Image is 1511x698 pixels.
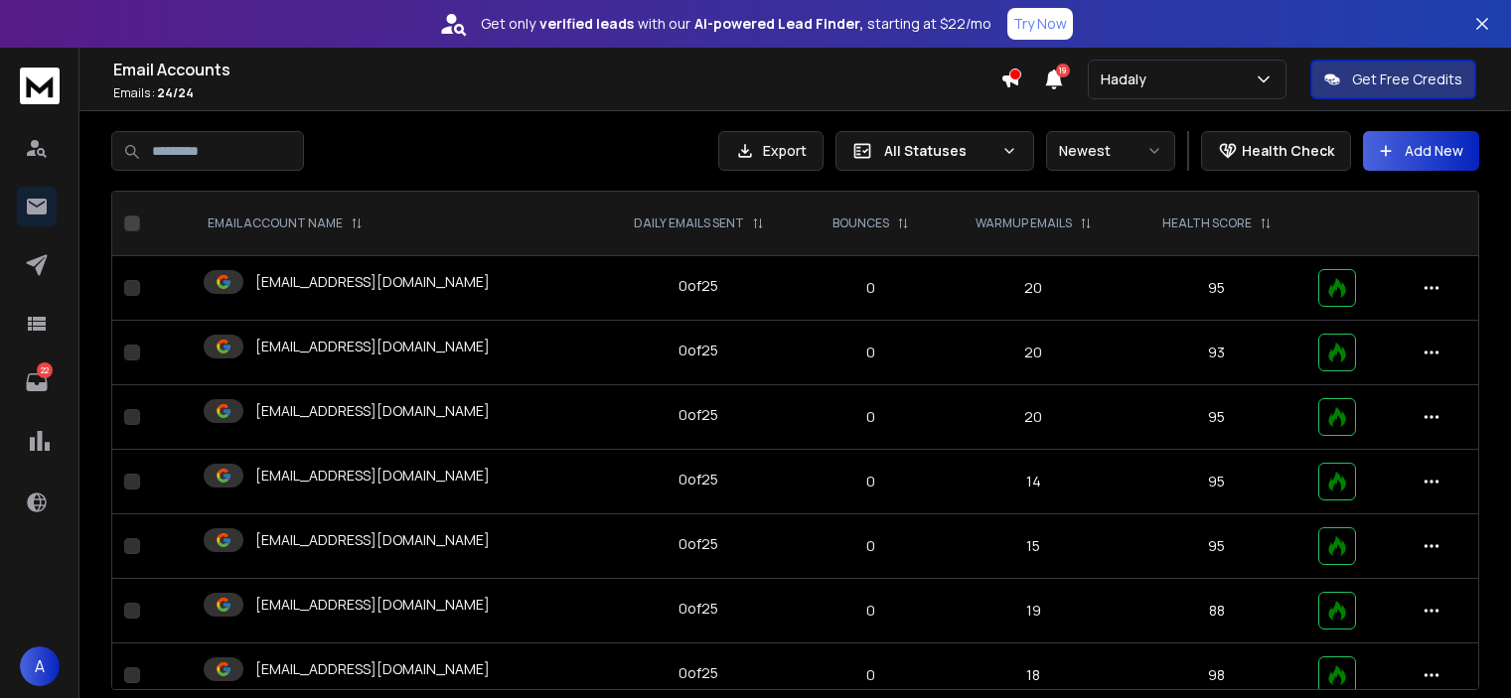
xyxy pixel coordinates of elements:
[255,337,490,356] p: [EMAIL_ADDRESS][DOMAIN_NAME]
[255,595,490,615] p: [EMAIL_ADDRESS][DOMAIN_NAME]
[20,68,60,104] img: logo
[939,514,1127,579] td: 15
[679,405,718,425] div: 0 of 25
[113,85,1000,101] p: Emails :
[679,663,718,683] div: 0 of 25
[634,215,744,231] p: DAILY EMAILS SENT
[157,84,194,101] span: 24 / 24
[814,343,928,362] p: 0
[1162,215,1252,231] p: HEALTH SCORE
[679,276,718,296] div: 0 of 25
[1363,131,1479,171] button: Add New
[1128,579,1306,643] td: 88
[20,646,60,686] button: A
[884,141,993,161] p: All Statuses
[255,272,490,292] p: [EMAIL_ADDRESS][DOMAIN_NAME]
[255,659,490,679] p: [EMAIL_ADDRESS][DOMAIN_NAME]
[208,215,363,231] div: EMAIL ACCOUNT NAME
[679,599,718,619] div: 0 of 25
[939,579,1127,643] td: 19
[1352,70,1462,89] p: Get Free Credits
[939,450,1127,514] td: 14
[694,14,863,34] strong: AI-powered Lead Finder,
[1007,8,1073,40] button: Try Now
[1128,450,1306,514] td: 95
[814,472,928,491] p: 0
[939,256,1127,321] td: 20
[939,385,1127,450] td: 20
[976,215,1072,231] p: WARMUP EMAILS
[1242,141,1334,161] p: Health Check
[1128,256,1306,321] td: 95
[1128,514,1306,579] td: 95
[814,601,928,621] p: 0
[113,58,1000,81] h1: Email Accounts
[832,215,889,231] p: BOUNCES
[1056,64,1070,77] span: 19
[539,14,634,34] strong: verified leads
[1101,70,1154,89] p: Hadaly
[1201,131,1351,171] button: Health Check
[679,470,718,489] div: 0 of 25
[37,362,53,378] p: 22
[814,536,928,556] p: 0
[814,407,928,427] p: 0
[17,362,57,402] a: 22
[1013,14,1067,34] p: Try Now
[1046,131,1175,171] button: Newest
[679,534,718,554] div: 0 of 25
[1310,60,1476,99] button: Get Free Credits
[1128,385,1306,450] td: 95
[481,14,991,34] p: Get only with our starting at $22/mo
[679,341,718,360] div: 0 of 25
[1128,321,1306,385] td: 93
[814,665,928,685] p: 0
[939,321,1127,385] td: 20
[255,530,490,550] p: [EMAIL_ADDRESS][DOMAIN_NAME]
[814,278,928,298] p: 0
[255,401,490,421] p: [EMAIL_ADDRESS][DOMAIN_NAME]
[255,466,490,486] p: [EMAIL_ADDRESS][DOMAIN_NAME]
[718,131,824,171] button: Export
